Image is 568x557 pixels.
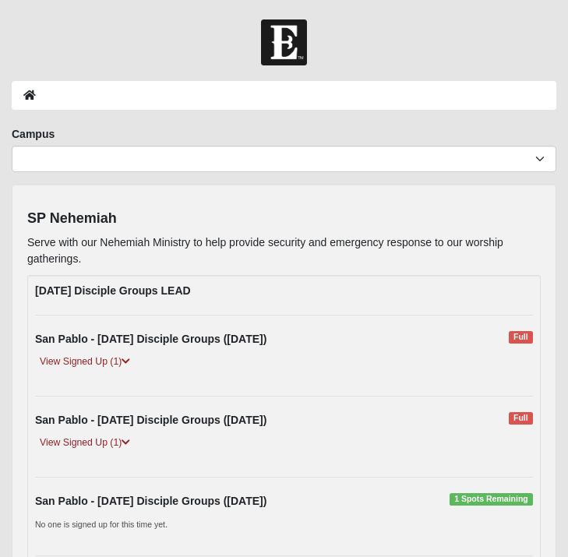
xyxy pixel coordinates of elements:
a: View Signed Up (1) [35,354,135,370]
h4: SP Nehemiah [27,210,541,227]
small: No one is signed up for this time yet. [35,520,168,529]
p: Serve with our Nehemiah Ministry to help provide security and emergency response to our worship g... [27,234,541,267]
label: Campus [12,126,55,142]
span: 1 Spots Remaining [450,493,533,506]
strong: San Pablo - [DATE] Disciple Groups ([DATE]) [35,414,266,426]
img: Church of Eleven22 Logo [261,19,307,65]
span: Full [509,331,533,344]
span: Full [509,412,533,425]
strong: San Pablo - [DATE] Disciple Groups ([DATE]) [35,333,266,345]
a: View Signed Up (1) [35,435,135,451]
strong: San Pablo - [DATE] Disciple Groups ([DATE]) [35,495,266,507]
strong: [DATE] Disciple Groups LEAD [35,284,191,297]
